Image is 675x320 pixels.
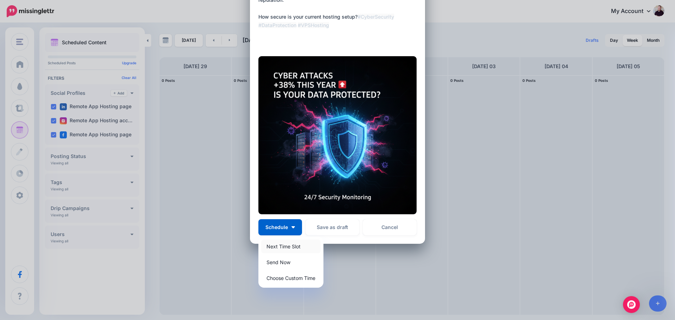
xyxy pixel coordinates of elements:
[306,219,359,235] button: Save as draft
[261,271,321,285] a: Choose Custom Time
[261,240,321,253] a: Next Time Slot
[291,226,295,228] img: arrow-down-white.png
[258,219,302,235] button: Schedule
[265,225,288,230] span: Schedule
[261,255,321,269] a: Send Now
[258,56,417,214] img: SRDNGRO13QQ5UMG9SEVIZIPOZ6OEZIQ8.png
[258,237,323,288] div: Schedule
[363,219,417,235] a: Cancel
[623,296,640,313] div: Open Intercom Messenger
